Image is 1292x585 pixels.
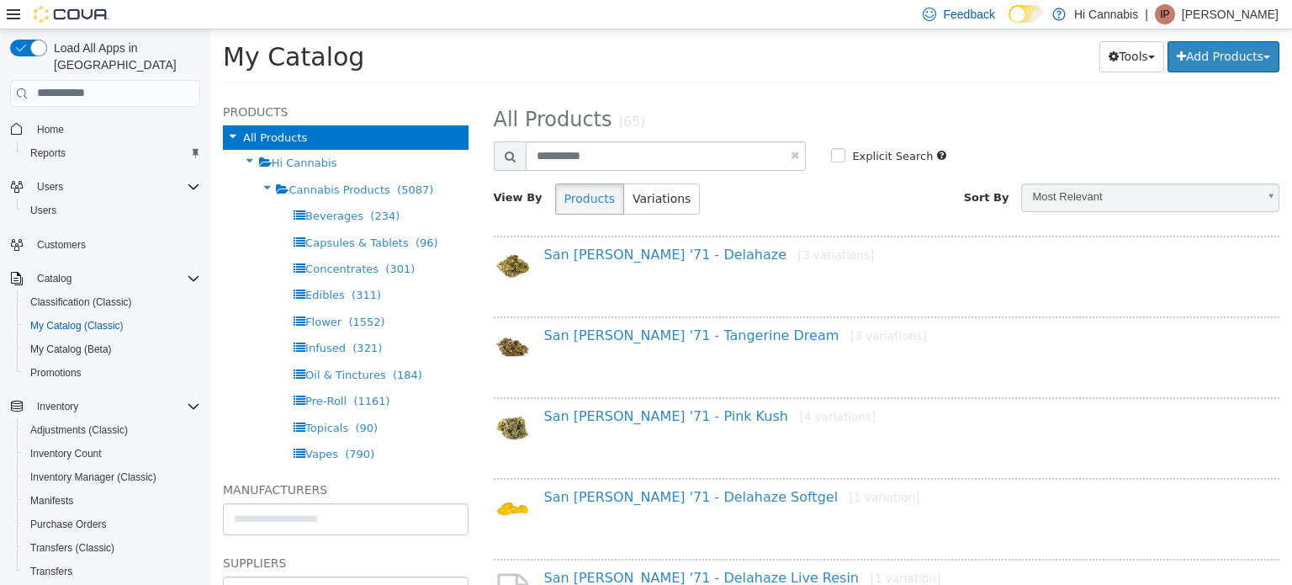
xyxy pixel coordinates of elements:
span: (321) [142,312,172,325]
span: Load All Apps in [GEOGRAPHIC_DATA] [47,40,200,73]
button: Catalog [30,269,78,289]
span: Topicals [95,392,138,405]
a: Purchase Orders [24,514,114,534]
a: Customers [30,235,93,255]
img: 150 [283,460,321,498]
a: San [PERSON_NAME] '71 - Tangerine Dream[3 variations] [334,298,717,314]
a: Promotions [24,363,88,383]
div: Ian Paul [1155,4,1175,24]
span: Catalog [37,272,71,285]
img: 150 [283,218,321,256]
span: (1552) [138,286,174,299]
a: San [PERSON_NAME] '71 - Delahaze[3 variations] [334,217,665,233]
button: Manifests [17,489,207,513]
a: Adjustments (Classic) [24,420,135,440]
button: Home [3,117,207,141]
p: | [1145,4,1148,24]
button: My Catalog (Classic) [17,314,207,338]
span: My Catalog (Classic) [30,319,124,332]
span: Inventory Count [24,444,200,464]
span: Oil & Tinctures [95,339,176,352]
span: (184) [183,339,212,352]
span: Classification (Classic) [24,292,200,312]
span: Inventory [30,396,200,417]
span: All Products [283,78,402,102]
span: Promotions [24,363,200,383]
a: My Catalog (Classic) [24,316,130,336]
a: San [PERSON_NAME] '71 - Pink Kush[4 variations] [334,379,666,395]
img: 150 [283,299,321,337]
a: Transfers (Classic) [24,538,121,558]
span: Vapes [95,418,128,431]
span: Hi Cannabis [61,127,127,140]
button: My Catalog (Beta) [17,338,207,361]
span: View By [283,162,332,174]
span: Inventory Manager (Classic) [30,471,156,484]
small: [1 variation] [660,542,731,556]
span: Cannabis Products [78,154,179,167]
img: missing-image.png [283,541,321,582]
img: 150 [283,380,321,417]
a: Inventory Count [24,444,109,464]
span: Customers [30,234,200,255]
span: Inventory Manager (Classic) [24,467,200,487]
a: Transfers [24,561,79,582]
span: My Catalog [13,13,154,42]
h5: Manufacturers [13,450,258,471]
button: Catalog [3,267,207,290]
a: San [PERSON_NAME] '71 - Delahaze Live Resin[1 variation] [334,540,731,556]
a: Home [30,120,71,140]
span: Most Relevant [812,155,1046,181]
span: Home [37,123,64,136]
button: Reports [17,141,207,165]
span: Home [30,119,200,140]
button: Add Products [957,12,1069,43]
button: Products [345,154,414,185]
span: Purchase Orders [30,518,107,531]
span: Capsules & Tablets [95,207,199,220]
span: Flower [95,286,131,299]
span: Purchase Orders [24,514,200,534]
span: My Catalog (Classic) [24,316,200,336]
span: Adjustments (Classic) [30,423,128,437]
span: Manifests [24,491,200,511]
span: Users [30,204,56,217]
a: Most Relevant [811,154,1069,183]
span: (790) [135,418,164,431]
button: Purchase Orders [17,513,207,536]
button: Users [30,177,70,197]
span: Dark Mode [1009,23,1009,24]
span: (1161) [143,365,179,378]
span: Customers [37,238,86,252]
span: Sort By [754,162,799,174]
span: (90) [145,392,167,405]
img: Cova [34,6,109,23]
button: Customers [3,232,207,257]
a: My Catalog (Beta) [24,339,119,359]
small: [1 variation] [639,461,710,475]
span: (311) [141,259,171,272]
p: [PERSON_NAME] [1182,4,1279,24]
span: Manifests [30,494,73,508]
span: All Products [33,102,97,114]
button: Inventory Count [17,442,207,465]
button: Inventory [30,396,85,417]
button: Users [17,199,207,222]
button: Inventory Manager (Classic) [17,465,207,489]
a: Reports [24,143,72,163]
span: Inventory [37,400,78,413]
span: Users [37,180,63,194]
span: (234) [160,180,189,193]
button: Promotions [17,361,207,385]
h5: Products [13,72,258,93]
a: Classification (Classic) [24,292,139,312]
span: Transfers (Classic) [24,538,200,558]
button: Tools [889,12,954,43]
button: Transfers (Classic) [17,536,207,560]
small: [4 variations] [590,380,666,394]
button: Classification (Classic) [17,290,207,314]
a: Users [24,200,63,221]
span: Transfers [30,565,72,578]
span: Users [24,200,200,221]
span: Transfers (Classic) [30,541,114,555]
